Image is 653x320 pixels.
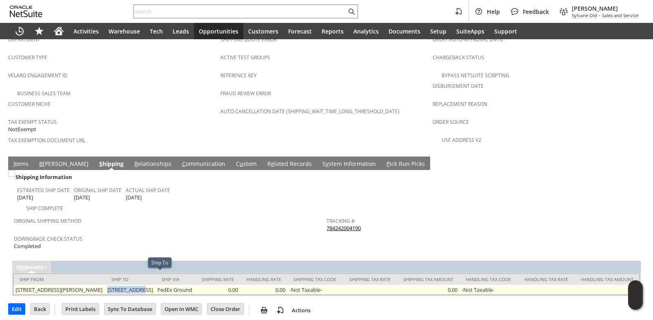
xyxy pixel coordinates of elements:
span: S [99,160,102,168]
span: Leads [173,27,189,35]
a: Setup [425,23,451,39]
td: [STREET_ADDRESS][PERSON_NAME] [13,285,105,295]
span: R [134,160,138,168]
a: System Information [320,160,378,169]
div: Ship To [151,259,168,266]
a: Ship Complete [26,205,63,212]
div: Shipping Information [14,172,323,182]
span: Setup [430,27,446,35]
a: Forecast [283,23,317,39]
span: Completed [14,242,41,250]
svg: Home [54,26,64,36]
svg: Shortcuts [34,26,44,36]
svg: logo [10,6,42,17]
a: Home [49,23,69,39]
a: Opportunities [194,23,243,39]
span: Sylvane Old [572,12,597,18]
a: Chargeback Status [433,54,484,61]
a: Customers [243,23,283,39]
a: Relationships [132,160,173,169]
a: Replacement reason [433,101,487,107]
span: B [39,160,43,168]
td: -Not Taxable- [287,285,343,295]
a: Items [11,160,31,169]
td: [STREET_ADDRESS] [105,285,155,295]
a: Related Records [265,160,314,169]
input: Back [31,304,49,314]
td: 0.00 [397,285,460,295]
input: Search [134,7,346,16]
img: print.svg [259,305,269,315]
div: Ship To [111,276,149,282]
span: Documents [389,27,420,35]
span: C [182,160,186,168]
span: Activities [73,27,99,35]
iframe: Click here to launch Oracle Guided Learning Help Panel [628,280,643,310]
a: Documents [384,23,425,39]
div: Handling Tax Amount [580,276,633,282]
svg: Search [346,7,356,16]
a: Shipping [97,160,126,169]
span: Support [494,27,517,35]
div: Ship From [20,276,99,282]
a: Estimated Ship Date [17,187,70,194]
a: Warehouse [104,23,145,39]
a: Leads [168,23,194,39]
a: Activities [69,23,104,39]
a: Reference Key [220,72,257,79]
input: Sync To Database [104,304,155,314]
span: [PERSON_NAME] [572,4,638,12]
span: h [20,263,23,271]
a: B[PERSON_NAME] [37,160,91,169]
a: Reports [317,23,349,39]
a: Tracking # [326,217,355,224]
a: Actual Ship Date [126,187,170,194]
a: Support [489,23,522,39]
a: Delay Auto-Approval Until [433,36,503,43]
a: Original Ship Date [74,187,122,194]
span: Warehouse [109,27,140,35]
div: Handling Rate [246,276,281,282]
input: Close Order [207,304,244,314]
a: Recent Records [10,23,29,39]
a: Unrolled view on [630,158,640,168]
span: [DATE] [74,194,90,201]
span: Forecast [288,27,312,35]
a: Original Shipping Method [14,217,82,224]
td: 0.00 [574,285,640,295]
a: Analytics [349,23,384,39]
span: y [326,160,329,168]
span: Customers [248,27,278,35]
span: Help [487,8,500,16]
a: Bypass NetSuite Scripting [442,72,509,79]
svg: Recent Records [15,26,24,36]
a: Department [8,36,40,43]
a: Active Test Groups [220,54,270,61]
span: [DATE] [126,194,142,201]
div: Shipping Tax Rate [349,276,391,282]
span: I [13,160,15,168]
span: Reports [322,27,344,35]
a: Actions [289,307,314,314]
a: Pick Run Picks [384,160,427,169]
a: Auto Cancellation Date (shipping_wait_time_long_threshold_date) [220,108,400,115]
span: Tech [150,27,163,35]
span: NotExempt [8,125,36,133]
a: Fraud Review Error [220,90,271,97]
a: SuiteApps [451,23,489,39]
span: - [599,12,600,18]
img: add-record.svg [275,305,285,315]
div: Shipping Tax Code [293,276,337,282]
input: Print Labels [62,304,99,314]
span: [DATE] [17,194,33,201]
a: Business Sales Team [17,90,71,97]
a: Order Source [433,119,469,125]
div: Shipping Tax Amount [403,276,453,282]
span: SuiteApps [456,27,484,35]
span: P [386,160,390,168]
a: Tech [145,23,168,39]
span: Analytics [353,27,379,35]
input: Open In WMC [161,304,202,314]
a: Tax Exempt Status [8,119,57,125]
div: Handling Tax Rate [524,276,568,282]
